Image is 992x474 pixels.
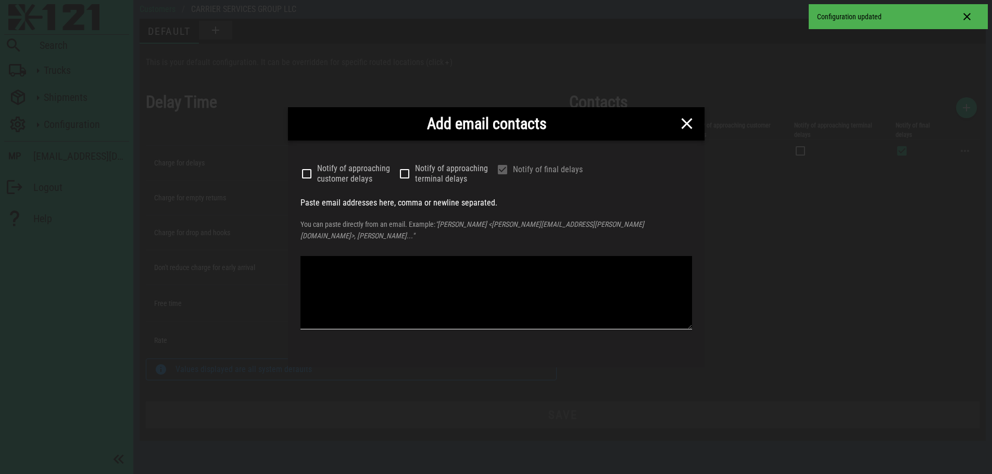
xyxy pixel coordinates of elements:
[817,12,882,21] span: Configuration updated
[300,220,644,240] em: "[PERSON_NAME] <[PERSON_NAME][EMAIL_ADDRESS][PERSON_NAME][DOMAIN_NAME]>, [PERSON_NAME]..."
[317,163,398,184] label: Notify of approaching customer delays
[296,112,677,135] h2: Add email contacts
[300,196,692,210] p: Paste email addresses here, comma or newline separated.
[300,219,692,241] p: You can paste directly from an email. Example:
[415,163,496,184] label: Notify of approaching terminal delays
